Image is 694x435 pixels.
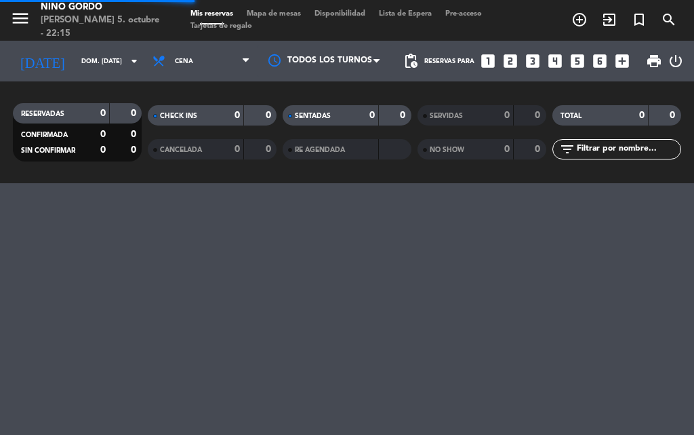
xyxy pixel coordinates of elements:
[308,10,372,18] span: Disponibilidad
[591,52,609,70] i: looks_6
[234,111,240,120] strong: 0
[535,111,543,120] strong: 0
[560,113,581,119] span: TOTAL
[424,58,474,65] span: Reservas para
[184,10,240,18] span: Mis reservas
[569,52,586,70] i: looks_5
[240,10,308,18] span: Mapa de mesas
[661,12,677,28] i: search
[131,145,139,155] strong: 0
[601,12,617,28] i: exit_to_app
[295,113,331,119] span: SENTADAS
[668,53,684,69] i: power_settings_new
[479,52,497,70] i: looks_one
[535,145,543,154] strong: 0
[546,52,564,70] i: looks_4
[21,132,68,138] span: CONFIRMADA
[234,145,240,154] strong: 0
[524,52,542,70] i: looks_3
[10,8,30,29] i: menu
[100,145,106,155] strong: 0
[403,53,419,69] span: pending_actions
[575,142,680,157] input: Filtrar por nombre...
[559,141,575,157] i: filter_list
[160,113,197,119] span: CHECK INS
[184,22,259,30] span: Tarjetas de regalo
[372,10,438,18] span: Lista de Espera
[369,111,375,120] strong: 0
[639,111,645,120] strong: 0
[100,109,106,118] strong: 0
[504,145,510,154] strong: 0
[175,58,193,65] span: Cena
[10,48,75,75] i: [DATE]
[571,12,588,28] i: add_circle_outline
[613,52,631,70] i: add_box
[21,147,75,154] span: SIN CONFIRMAR
[41,14,163,40] div: [PERSON_NAME] 5. octubre - 22:15
[400,111,408,120] strong: 0
[131,109,139,118] strong: 0
[670,111,678,120] strong: 0
[131,130,139,139] strong: 0
[266,111,274,120] strong: 0
[430,147,464,153] span: NO SHOW
[100,130,106,139] strong: 0
[160,147,202,153] span: CANCELADA
[438,10,489,18] span: Pre-acceso
[668,41,684,81] div: LOG OUT
[21,111,64,117] span: RESERVADAS
[430,113,463,119] span: SERVIDAS
[646,53,662,69] span: print
[41,1,163,14] div: Niño Gordo
[504,111,510,120] strong: 0
[126,53,142,69] i: arrow_drop_down
[502,52,519,70] i: looks_two
[631,12,647,28] i: turned_in_not
[266,145,274,154] strong: 0
[295,147,345,153] span: RE AGENDADA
